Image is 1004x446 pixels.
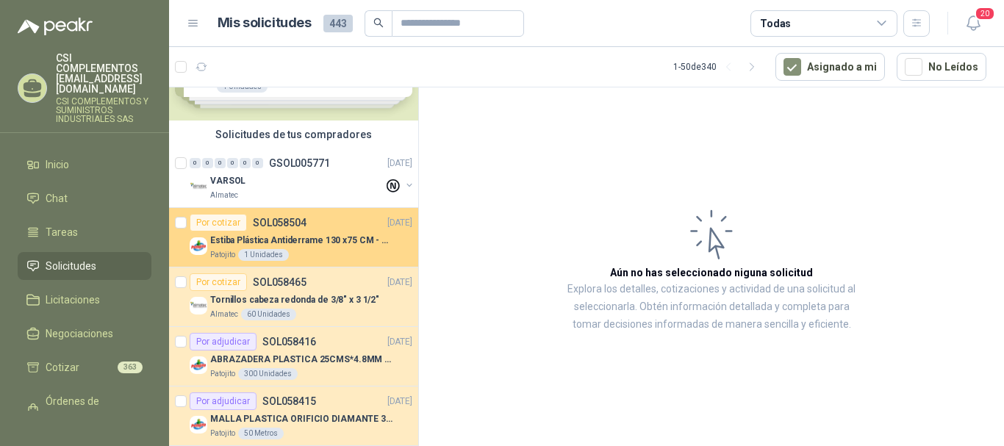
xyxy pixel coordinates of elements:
[262,337,316,347] p: SOL058416
[262,396,316,406] p: SOL058415
[253,217,306,228] p: SOL058504
[18,286,151,314] a: Licitaciones
[975,7,995,21] span: 20
[960,10,986,37] button: 20
[190,178,207,195] img: Company Logo
[190,237,207,255] img: Company Logo
[241,309,296,320] div: 60 Unidades
[56,53,151,94] p: CSI COMPLEMENTOS [EMAIL_ADDRESS][DOMAIN_NAME]
[269,158,330,168] p: GSOL005771
[210,190,238,201] p: Almatec
[387,335,412,349] p: [DATE]
[387,395,412,409] p: [DATE]
[56,97,151,123] p: CSI COMPLEMENTOS Y SUMINISTROS INDUSTRIALES SAS
[46,393,137,425] span: Órdenes de Compra
[190,416,207,434] img: Company Logo
[169,386,418,446] a: Por adjudicarSOL058415[DATE] Company LogoMALLA PLASTICA ORIFICIO DIAMANTE 3MMPatojito50 Metros
[238,249,289,261] div: 1 Unidades
[18,353,151,381] a: Cotizar363
[18,252,151,280] a: Solicitudes
[46,224,78,240] span: Tareas
[215,158,226,168] div: 0
[387,216,412,230] p: [DATE]
[190,158,201,168] div: 0
[210,353,393,367] p: ABRAZADERA PLASTICA 25CMS*4.8MM NEGRA
[46,325,113,342] span: Negociaciones
[18,387,151,431] a: Órdenes de Compra
[210,174,245,188] p: VARSOL
[46,190,68,206] span: Chat
[373,18,384,28] span: search
[190,297,207,314] img: Company Logo
[190,392,257,410] div: Por adjudicar
[240,158,251,168] div: 0
[169,208,418,267] a: Por cotizarSOL058504[DATE] Company LogoEstiba Plástica Antiderrame 130 x75 CM - Capacidad 180-200...
[210,234,393,248] p: Estiba Plástica Antiderrame 130 x75 CM - Capacidad 180-200 Litros
[46,157,69,173] span: Inicio
[190,154,415,201] a: 0 0 0 0 0 0 GSOL005771[DATE] Company LogoVARSOLAlmatec
[218,12,312,34] h1: Mis solicitudes
[46,359,79,375] span: Cotizar
[673,55,764,79] div: 1 - 50 de 340
[387,276,412,289] p: [DATE]
[18,151,151,179] a: Inicio
[252,158,263,168] div: 0
[190,333,257,350] div: Por adjudicar
[227,158,238,168] div: 0
[169,121,418,148] div: Solicitudes de tus compradores
[118,362,143,373] span: 363
[169,327,418,386] a: Por adjudicarSOL058416[DATE] Company LogoABRAZADERA PLASTICA 25CMS*4.8MM NEGRAPatojito300 Unidades
[210,428,235,439] p: Patojito
[190,356,207,374] img: Company Logo
[190,214,247,231] div: Por cotizar
[210,412,393,426] p: MALLA PLASTICA ORIFICIO DIAMANTE 3MM
[387,157,412,170] p: [DATE]
[775,53,885,81] button: Asignado a mi
[323,15,353,32] span: 443
[18,320,151,348] a: Negociaciones
[18,218,151,246] a: Tareas
[202,158,213,168] div: 0
[46,292,100,308] span: Licitaciones
[238,428,284,439] div: 50 Metros
[610,265,813,281] h3: Aún no has seleccionado niguna solicitud
[897,53,986,81] button: No Leídos
[238,368,298,380] div: 300 Unidades
[210,249,235,261] p: Patojito
[169,267,418,327] a: Por cotizarSOL058465[DATE] Company LogoTornillos cabeza redonda de 3/8" x 3 1/2"Almatec60 Unidades
[210,309,238,320] p: Almatec
[760,15,791,32] div: Todas
[210,368,235,380] p: Patojito
[190,273,247,291] div: Por cotizar
[18,184,151,212] a: Chat
[253,277,306,287] p: SOL058465
[18,18,93,35] img: Logo peakr
[566,281,857,334] p: Explora los detalles, cotizaciones y actividad de una solicitud al seleccionarla. Obtén informaci...
[210,293,379,307] p: Tornillos cabeza redonda de 3/8" x 3 1/2"
[46,258,96,274] span: Solicitudes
